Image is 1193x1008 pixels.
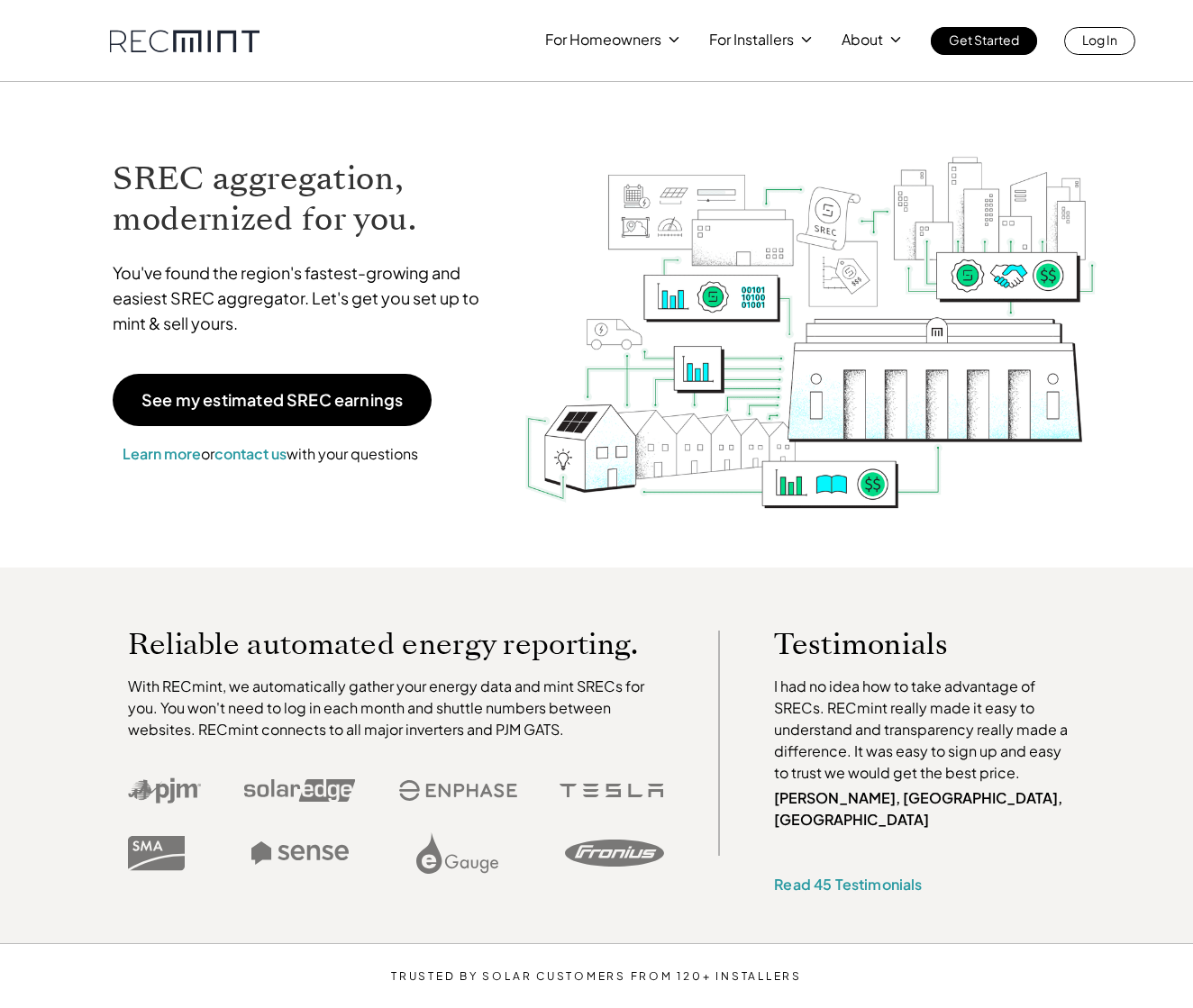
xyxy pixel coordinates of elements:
p: With RECmint, we automatically gather your energy data and mint SRECs for you. You won't need to ... [128,676,665,740]
a: See my estimated SREC earnings [113,374,432,426]
h1: SREC aggregation, modernized for you. [113,159,496,240]
a: Learn more [123,444,201,463]
p: For Homeowners [545,27,661,52]
p: Log In [1082,27,1117,52]
a: Get Started [931,27,1037,55]
img: RECmint value cycle [524,109,1098,513]
p: You've found the region's fastest-growing and easiest SREC aggregator. Let's get you set up to mi... [113,260,496,336]
p: Get Started [949,27,1019,52]
p: For Installers [709,27,794,52]
p: About [842,27,883,52]
p: Reliable automated energy reporting. [128,631,665,658]
a: Read 45 Testimonials [774,875,922,894]
p: or with your questions [113,442,428,466]
p: Testimonials [774,631,1043,658]
p: TRUSTED BY SOLAR CUSTOMERS FROM 120+ INSTALLERS [337,970,857,983]
a: Log In [1064,27,1135,55]
p: I had no idea how to take advantage of SRECs. RECmint really made it easy to understand and trans... [774,676,1077,784]
p: [PERSON_NAME], [GEOGRAPHIC_DATA], [GEOGRAPHIC_DATA] [774,787,1077,831]
a: contact us [214,444,287,463]
p: See my estimated SREC earnings [141,392,403,408]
